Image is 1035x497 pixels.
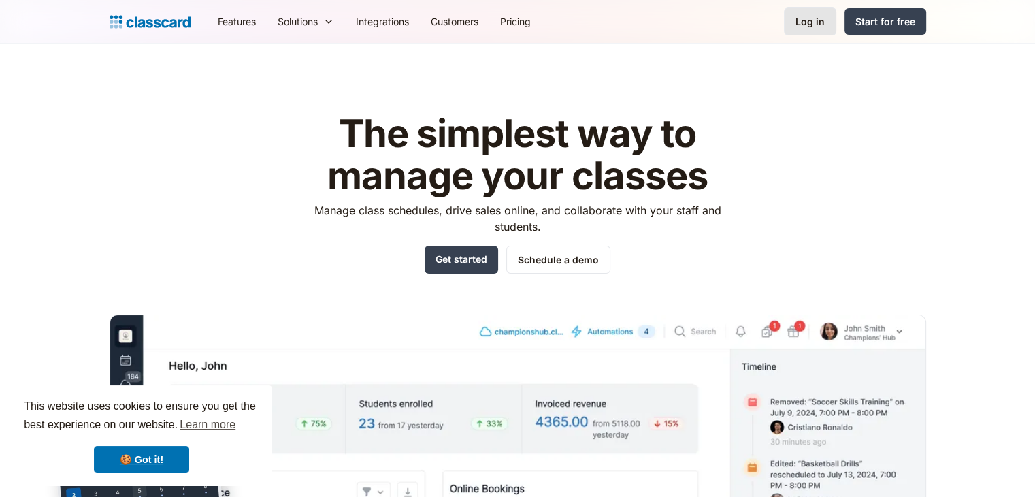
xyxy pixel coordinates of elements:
div: cookieconsent [11,385,272,486]
a: home [110,12,191,31]
a: Schedule a demo [506,246,610,274]
a: Log in [784,7,836,35]
a: learn more about cookies [178,415,237,435]
a: Get started [425,246,498,274]
p: Manage class schedules, drive sales online, and collaborate with your staff and students. [301,202,734,235]
div: Solutions [278,14,318,29]
a: Start for free [844,8,926,35]
a: Customers [420,6,489,37]
span: This website uses cookies to ensure you get the best experience on our website. [24,398,259,435]
div: Log in [795,14,825,29]
h1: The simplest way to manage your classes [301,113,734,197]
a: Integrations [345,6,420,37]
div: Solutions [267,6,345,37]
a: Features [207,6,267,37]
a: dismiss cookie message [94,446,189,473]
div: Start for free [855,14,915,29]
a: Pricing [489,6,542,37]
